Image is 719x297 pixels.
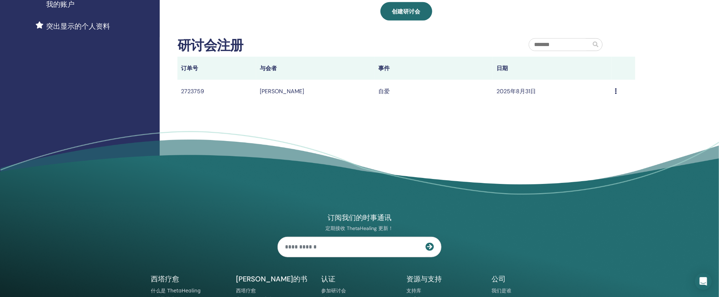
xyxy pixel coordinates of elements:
[380,2,432,21] a: 创建研讨会
[492,288,511,293] a: 我们是谁
[406,288,421,293] a: 支持库
[236,288,256,293] a: 西塔疗愈
[260,88,304,95] font: [PERSON_NAME]
[378,65,390,72] font: 事件
[151,288,201,293] a: 什么是 ThetaHealing
[321,288,346,293] a: 参加研讨会
[177,37,243,54] font: 研讨会注册
[181,88,204,95] font: 2723759
[406,274,442,284] font: 资源与支持
[328,213,391,222] font: 订阅我们的时事通讯
[326,225,394,231] font: 定期接收 ThetaHealing 更新！
[378,88,390,95] font: 自爱
[496,65,508,72] font: 日期
[236,274,307,284] font: [PERSON_NAME]的书
[181,65,198,72] font: 订单号
[260,65,277,72] font: 与会者
[151,274,179,284] font: 西塔疗愈
[392,8,421,15] font: 创建研讨会
[321,274,335,284] font: 认证
[496,88,536,95] font: 2025年8月31日
[695,273,712,290] div: 打开 Intercom Messenger
[46,22,110,31] font: 突出显示的个人资料
[492,274,506,284] font: 公司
